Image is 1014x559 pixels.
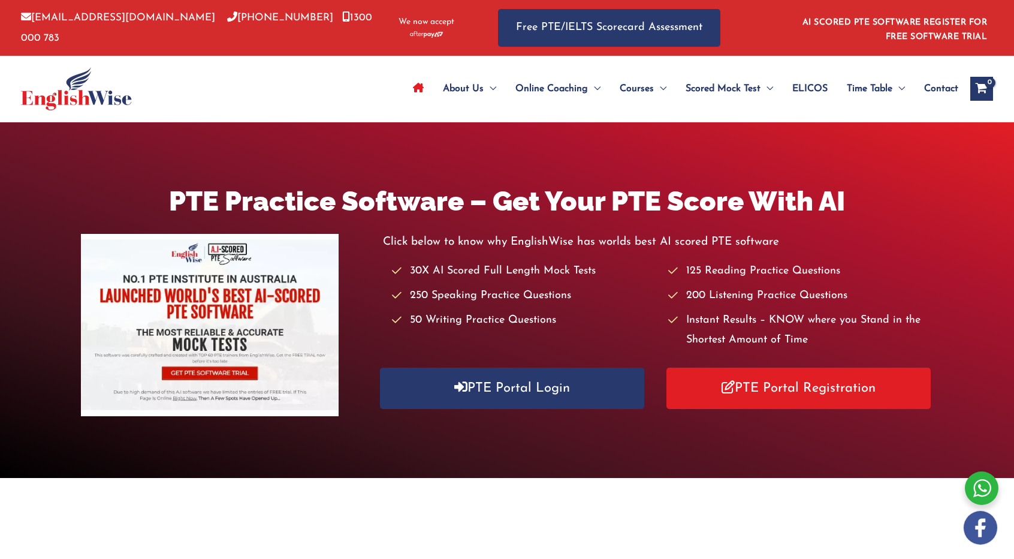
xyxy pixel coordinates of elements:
[970,77,993,101] a: View Shopping Cart, empty
[410,31,443,38] img: Afterpay-Logo
[403,68,958,110] nav: Site Navigation: Main Menu
[837,68,915,110] a: Time TableMenu Toggle
[654,68,666,110] span: Menu Toggle
[795,8,993,47] aside: Header Widget 1
[666,368,930,409] a: PTE Portal Registration
[892,68,905,110] span: Menu Toggle
[392,262,657,281] li: 30X AI Scored Full Length Mock Tests
[443,68,484,110] span: About Us
[668,262,933,281] li: 125 Reading Practice Questions
[847,68,892,110] span: Time Table
[668,286,933,306] li: 200 Listening Practice Questions
[399,16,454,28] span: We now accept
[498,9,720,47] a: Free PTE/IELTS Scorecard Assessment
[380,368,644,409] a: PTE Portal Login
[610,68,676,110] a: CoursesMenu Toggle
[392,286,657,306] li: 250 Speaking Practice Questions
[392,311,657,330] li: 50 Writing Practice Questions
[668,311,933,351] li: Instant Results – KNOW where you Stand in the Shortest Amount of Time
[81,182,932,220] h1: PTE Practice Software – Get Your PTE Score With AI
[964,511,997,545] img: white-facebook.png
[433,68,506,110] a: About UsMenu Toggle
[802,18,988,41] a: AI SCORED PTE SOFTWARE REGISTER FOR FREE SOFTWARE TRIAL
[686,68,760,110] span: Scored Mock Test
[21,13,215,23] a: [EMAIL_ADDRESS][DOMAIN_NAME]
[227,13,333,23] a: [PHONE_NUMBER]
[760,68,773,110] span: Menu Toggle
[21,13,372,43] a: 1300 000 783
[484,68,496,110] span: Menu Toggle
[792,68,828,110] span: ELICOS
[620,68,654,110] span: Courses
[924,68,958,110] span: Contact
[515,68,588,110] span: Online Coaching
[676,68,783,110] a: Scored Mock TestMenu Toggle
[783,68,837,110] a: ELICOS
[81,234,339,416] img: pte-institute-main
[383,232,933,252] p: Click below to know why EnglishWise has worlds best AI scored PTE software
[506,68,610,110] a: Online CoachingMenu Toggle
[588,68,600,110] span: Menu Toggle
[21,67,132,110] img: cropped-ew-logo
[915,68,958,110] a: Contact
